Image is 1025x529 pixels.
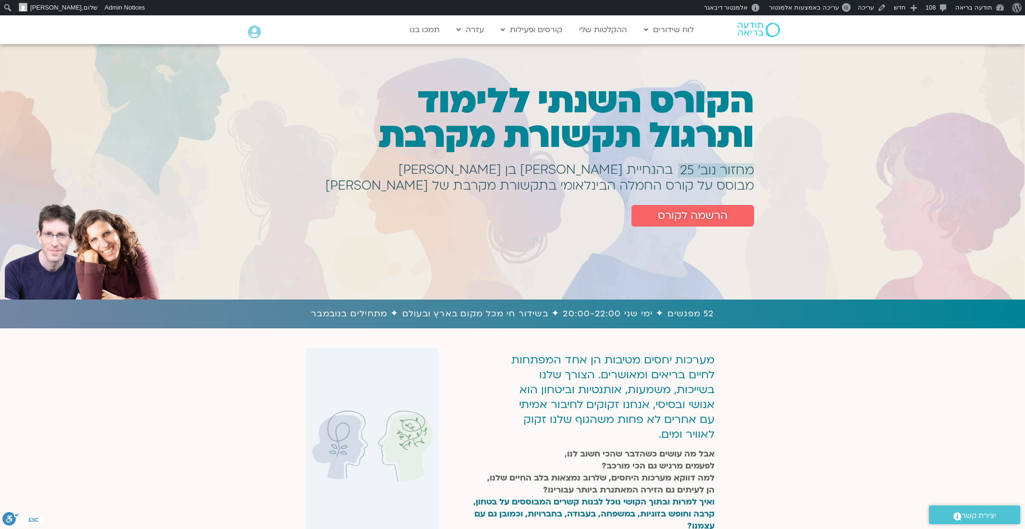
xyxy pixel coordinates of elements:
img: תודעה בריאה [738,23,780,37]
div: מערכות יחסים מטיבות הן אחד המפתחות לחיים בריאים ומאושרים. הצורך שלנו בשייכות, משמעות, אותנטיות וב... [505,352,715,445]
strong: אבל מה עושים כשהדבר שהכי חשוב לנו, לפעמים מרגיש גם הכי מורכב? למה דווקא מערכות היחסים, שלרוב נמצא... [487,448,715,483]
a: ההקלטות שלי [574,21,632,39]
span: יצירת קשר [962,509,996,522]
a: מחזור נוב׳ 25 [678,163,754,178]
a: יצירת קשר [929,505,1020,524]
span: עריכה באמצעות אלמנטור [769,4,839,11]
strong: הן לעיתים גם הזירה המאתגרת ביותר עבורינו? [543,484,715,495]
a: קורסים ופעילות [496,21,567,39]
h1: מבוסס על קורס החמלה הבינלאומי בתקשורת מקרבת של [PERSON_NAME] [325,184,754,188]
h1: הקורס השנתי ללימוד ותרגול תקשורת מקרבת [296,84,754,153]
a: הרשמה לקורס [631,205,754,227]
a: עזרה [452,21,489,39]
span: מחזור נוב׳ 25 [680,163,754,178]
h1: 52 מפגשים ✦ ימי שני 20:00-22:00 ✦ בשידור חי מכל מקום בארץ ובעולם ✦ מתחילים בנובמבר [5,307,1020,321]
a: תמכו בנו [405,21,445,39]
h1: בהנחיית [PERSON_NAME] בן [PERSON_NAME] [398,168,673,172]
span: הרשמה לקורס [658,210,728,222]
span: [PERSON_NAME] [30,4,82,11]
a: לוח שידורים [639,21,699,39]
